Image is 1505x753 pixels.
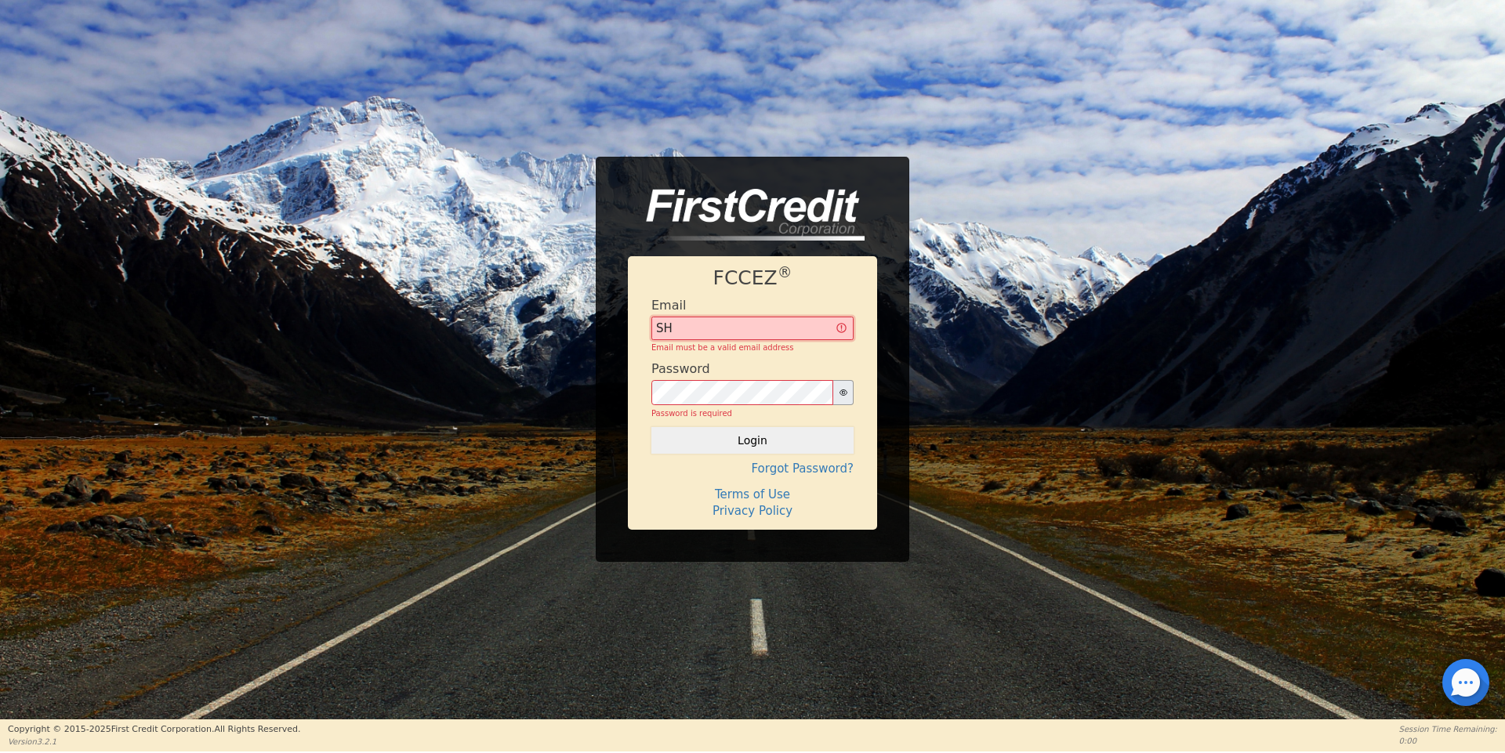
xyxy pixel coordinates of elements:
[651,298,686,313] h4: Email
[651,504,854,518] h4: Privacy Policy
[651,342,854,353] div: Email must be a valid email address
[651,407,854,419] div: Password is required
[1399,735,1497,747] p: 0:00
[214,724,300,734] span: All Rights Reserved.
[651,462,854,476] h4: Forgot Password?
[651,317,854,340] input: Enter email
[8,736,300,748] p: Version 3.2.1
[651,380,833,405] input: password
[778,264,792,281] sup: ®
[651,427,854,454] button: Login
[628,189,865,241] img: logo-CMu_cnol.png
[8,723,300,737] p: Copyright © 2015- 2025 First Credit Corporation.
[651,266,854,290] h1: FCCEZ
[651,487,854,501] h4: Terms of Use
[651,361,710,376] h4: Password
[1399,723,1497,735] p: Session Time Remaining:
